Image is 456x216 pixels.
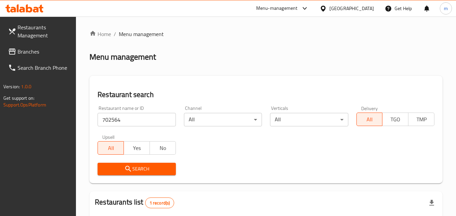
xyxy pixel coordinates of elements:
a: Restaurants Management [3,19,76,43]
a: Home [89,30,111,38]
span: 1.0.0 [21,82,31,91]
label: Upsell [102,134,115,139]
button: All [98,141,124,155]
span: All [359,115,380,124]
span: Menu management [119,30,164,38]
div: Total records count [145,197,175,208]
div: [GEOGRAPHIC_DATA] [329,5,374,12]
span: No [153,143,173,153]
li: / [114,30,116,38]
a: Branches [3,43,76,60]
span: TMP [411,115,432,124]
span: Search [103,165,170,173]
button: Search [98,163,176,175]
span: Version: [3,82,20,91]
span: Search Branch Phone [18,64,71,72]
label: Delivery [361,106,378,111]
button: TMP [408,113,434,126]
input: Search for restaurant name or ID.. [98,113,176,126]
a: Search Branch Phone [3,60,76,76]
span: TGO [385,115,406,124]
a: Support.OpsPlatform [3,100,46,109]
button: Yes [124,141,150,155]
nav: breadcrumb [89,30,442,38]
span: 1 record(s) [145,200,174,206]
button: TGO [382,113,408,126]
div: Export file [424,195,440,211]
button: All [356,113,383,126]
span: Restaurants Management [18,23,71,39]
h2: Restaurant search [98,90,434,100]
div: All [184,113,262,126]
span: Yes [127,143,147,153]
span: All [101,143,121,153]
h2: Menu management [89,52,156,62]
span: Get support on: [3,94,34,102]
span: m [444,5,448,12]
div: Menu-management [256,4,298,12]
span: Branches [18,48,71,56]
button: No [150,141,176,155]
div: All [270,113,348,126]
h2: Restaurants list [95,197,174,208]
